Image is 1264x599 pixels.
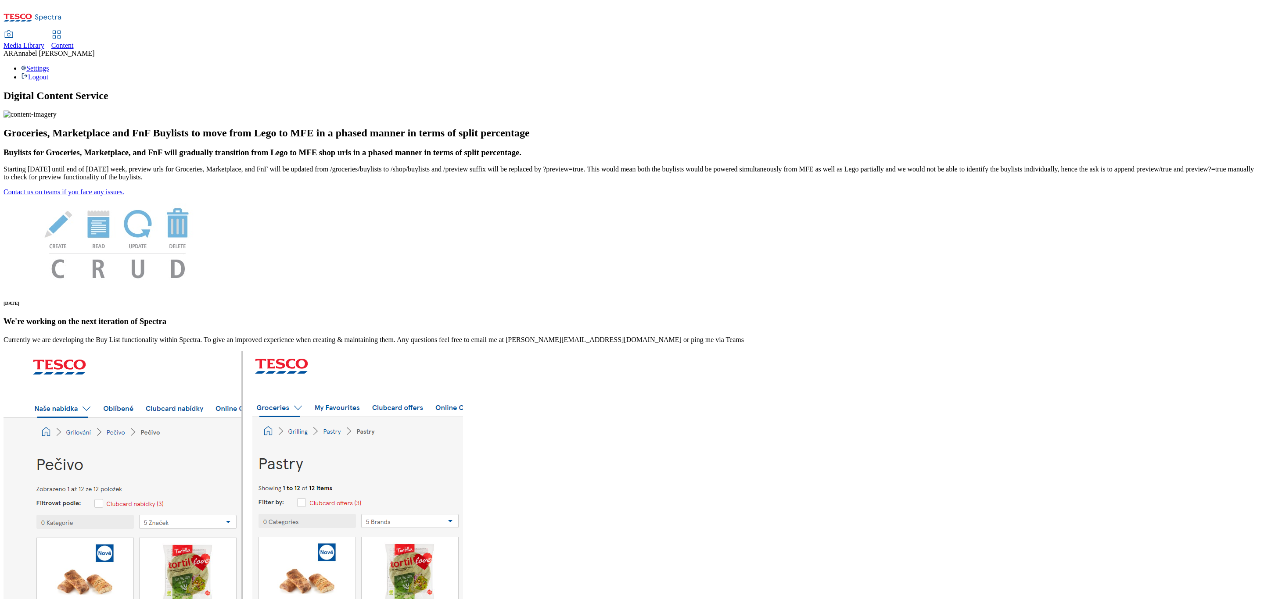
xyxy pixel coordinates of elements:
[51,31,74,50] a: Content
[4,90,1260,102] h1: Digital Content Service
[4,196,232,288] img: News Image
[4,148,1260,157] h3: Buylists for Groceries, Marketplace, and FnF will gradually transition from Lego to MFE shop urls...
[4,111,57,118] img: content-imagery
[13,50,94,57] span: Annabel [PERSON_NAME]
[4,42,44,49] span: Media Library
[4,317,1260,326] h3: We're working on the next iteration of Spectra
[4,165,1260,181] p: Starting [DATE] until end of [DATE] week, preview urls for Groceries, Marketplace, and FnF will b...
[4,50,13,57] span: AR
[4,336,1260,344] p: Currently we are developing the Buy List functionality within Spectra. To give an improved experi...
[4,127,1260,139] h2: Groceries, Marketplace and FnF Buylists to move from Lego to MFE in a phased manner in terms of s...
[51,42,74,49] span: Content
[4,300,1260,306] h6: [DATE]
[21,73,48,81] a: Logout
[4,188,124,196] a: Contact us on teams if you face any issues.
[21,64,49,72] a: Settings
[4,31,44,50] a: Media Library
